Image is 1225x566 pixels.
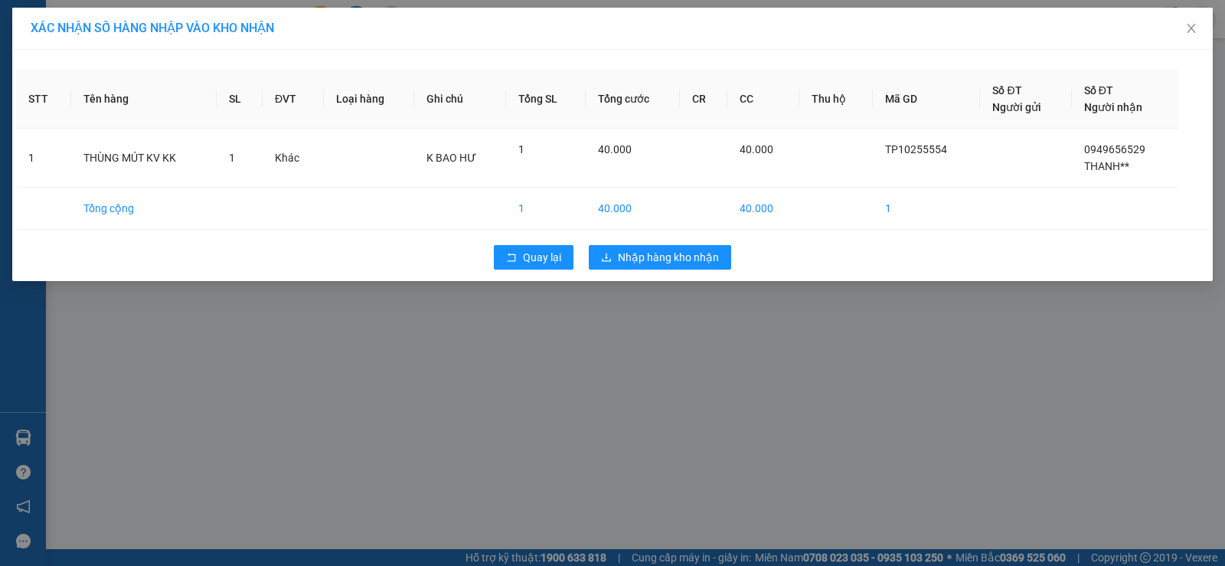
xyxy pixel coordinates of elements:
[589,245,731,270] button: downloadNhập hàng kho nhận
[1084,143,1145,155] span: 0949656529
[601,252,612,264] span: download
[1084,84,1113,97] span: Số ĐT
[680,70,727,129] th: CR
[217,70,263,129] th: SL
[263,129,324,188] td: Khác
[885,143,947,155] span: TP10255554
[506,70,585,129] th: Tổng SL
[71,70,217,129] th: Tên hàng
[71,129,217,188] td: THÙNG MÚT KV KK
[71,188,217,230] td: Tổng cộng
[324,70,414,129] th: Loại hàng
[16,70,71,129] th: STT
[1170,8,1213,51] button: Close
[494,245,573,270] button: rollbackQuay lại
[618,249,719,266] span: Nhập hàng kho nhận
[426,152,476,164] span: K BAO HƯ
[740,143,773,155] span: 40.000
[414,70,507,129] th: Ghi chú
[1185,22,1197,34] span: close
[263,70,324,129] th: ĐVT
[992,101,1041,113] span: Người gửi
[518,143,524,155] span: 1
[727,188,799,230] td: 40.000
[506,188,585,230] td: 1
[992,84,1021,97] span: Số ĐT
[873,70,981,129] th: Mã GD
[31,21,274,35] span: XÁC NHẬN SỐ HÀNG NHẬP VÀO KHO NHẬN
[727,70,799,129] th: CC
[506,252,517,264] span: rollback
[1084,101,1142,113] span: Người nhận
[16,129,71,188] td: 1
[523,249,561,266] span: Quay lại
[586,70,680,129] th: Tổng cước
[598,143,632,155] span: 40.000
[586,188,680,230] td: 40.000
[873,188,981,230] td: 1
[229,152,235,164] span: 1
[799,70,873,129] th: Thu hộ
